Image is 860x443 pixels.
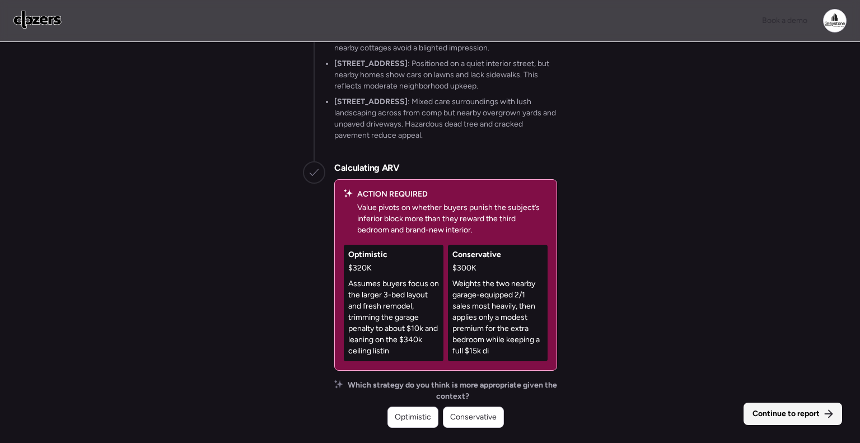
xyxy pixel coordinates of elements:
[334,59,408,68] strong: [STREET_ADDRESS]
[452,263,476,274] span: $300K
[762,16,807,25] span: Book a demo
[452,278,543,357] p: Weights the two nearby garage-equipped 2/1 sales most heavily, then applies only a modest premium...
[348,278,439,357] p: Assumes buyers focus on the larger 3-bed layout and fresh remodel, trimming the garage penalty to...
[357,189,428,200] span: ACTION REQUIRED
[334,161,400,175] h2: Calculating ARV
[348,263,372,274] span: $320K
[13,11,62,29] img: Logo
[348,249,387,260] span: Optimistic
[752,408,820,419] span: Continue to report
[334,97,408,106] strong: [STREET_ADDRESS]
[357,202,548,236] p: Value pivots on whether buyers punish the subject’s inferior block more than they reward the thir...
[452,249,501,260] span: Conservative
[334,96,557,141] li: : Mixed care surroundings with lush landscaping across from comp but nearby overgrown yards and u...
[334,58,557,92] li: : Positioned on a quiet interior street, but nearby homes show cars on lawns and lack sidewalks. ...
[450,412,497,423] span: Conservative
[348,380,557,402] span: Which strategy do you think is more appropriate given the context?
[395,412,431,423] span: Optimistic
